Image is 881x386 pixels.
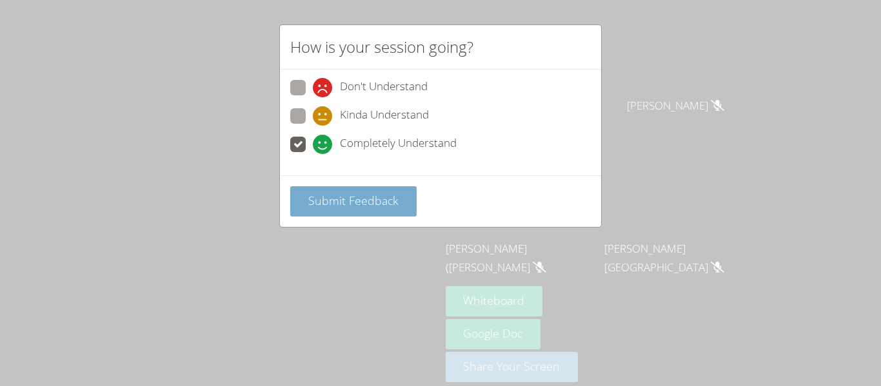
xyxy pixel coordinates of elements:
[290,186,417,217] button: Submit Feedback
[308,193,399,208] span: Submit Feedback
[340,78,428,97] span: Don't Understand
[340,106,429,126] span: Kinda Understand
[290,35,473,59] h2: How is your session going?
[340,135,457,154] span: Completely Understand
